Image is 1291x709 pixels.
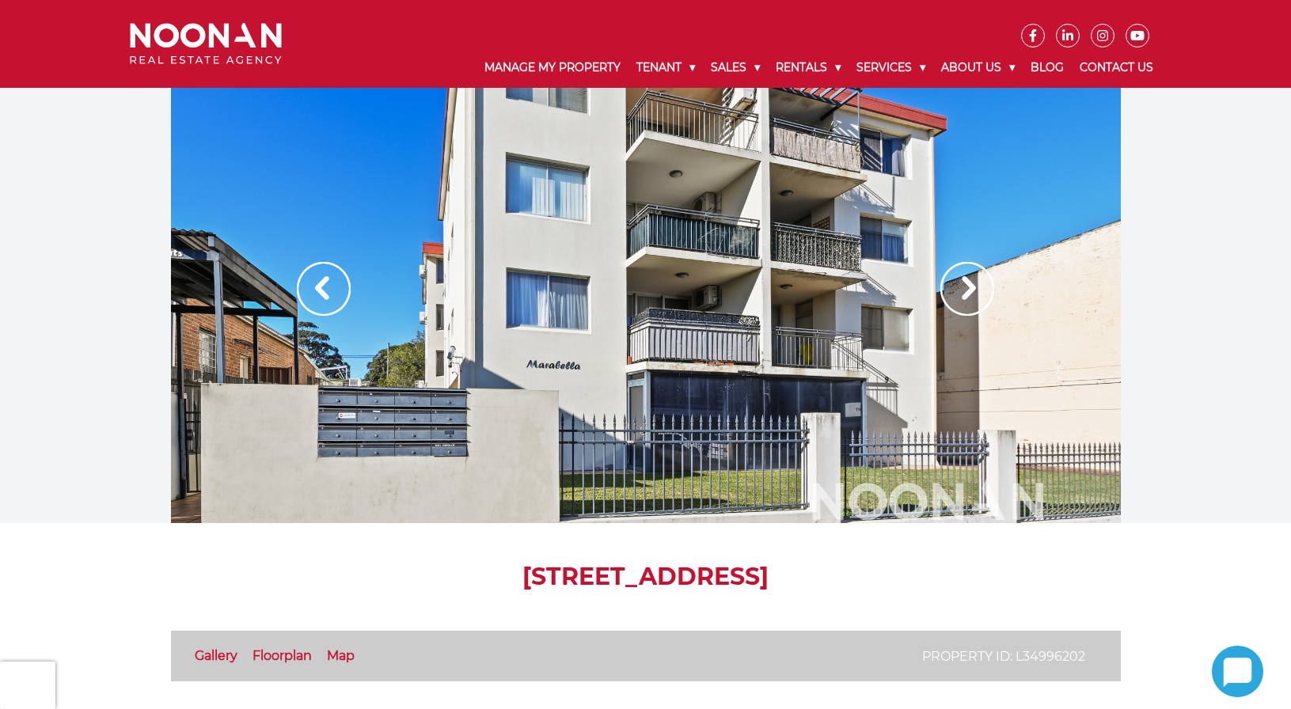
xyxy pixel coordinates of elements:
a: Blog [1023,47,1072,88]
a: Floorplan [253,648,312,663]
a: Contact Us [1072,47,1161,88]
img: Arrow slider [940,262,994,316]
a: Tenant [628,47,703,88]
img: Noonan Real Estate Agency [130,23,282,65]
a: Gallery [195,648,237,663]
a: Services [849,47,933,88]
a: Manage My Property [477,47,628,88]
a: Sales [703,47,768,88]
a: Map [327,648,355,663]
h1: [STREET_ADDRESS] [171,563,1121,591]
img: Arrow slider [297,262,351,316]
p: Property ID: L34996202 [922,646,1085,666]
a: About Us [933,47,1023,88]
a: Rentals [768,47,849,88]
